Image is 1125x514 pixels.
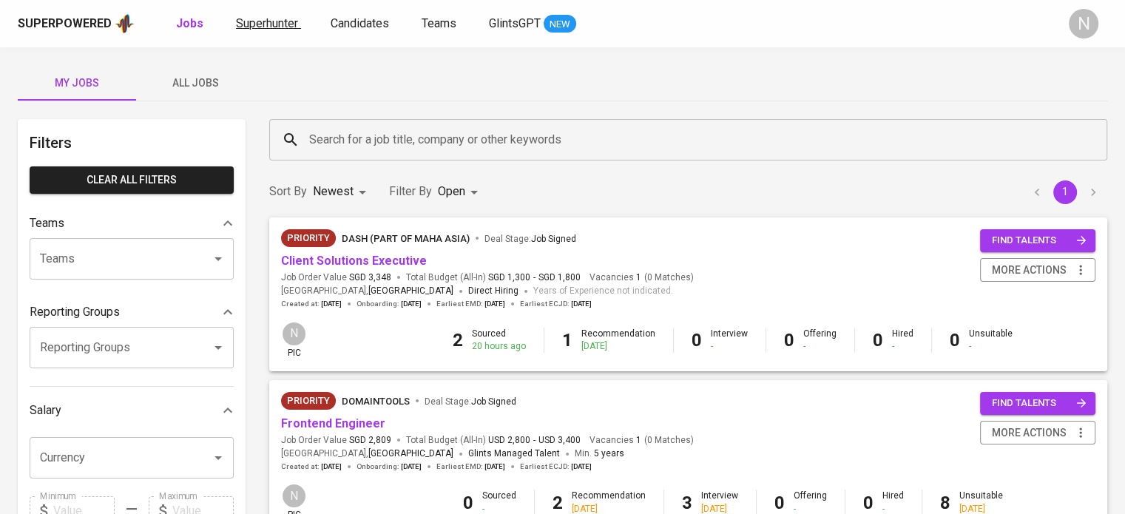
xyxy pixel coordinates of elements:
span: 1 [634,271,641,284]
span: DomainTools [342,396,410,407]
span: Teams [422,16,456,30]
span: [GEOGRAPHIC_DATA] , [281,284,453,299]
span: Job Order Value [281,434,391,447]
span: Superhunter [236,16,298,30]
button: find talents [980,392,1095,415]
div: - [892,340,913,353]
div: - [969,340,1013,353]
b: 2 [553,493,563,513]
span: USD 3,400 [538,434,581,447]
p: Reporting Groups [30,303,120,321]
div: Offering [803,328,837,353]
nav: pagination navigation [1023,180,1107,204]
p: Teams [30,214,64,232]
b: 0 [863,493,874,513]
div: Salary [30,396,234,425]
span: [GEOGRAPHIC_DATA] [368,447,453,461]
b: 3 [682,493,692,513]
span: Years of Experience not indicated. [533,284,673,299]
span: My Jobs [27,74,127,92]
button: more actions [980,258,1095,283]
button: Open [208,337,229,358]
span: Job Signed [471,396,516,407]
a: Superhunter [236,15,301,33]
span: Total Budget (All-In) [406,271,581,284]
button: Open [208,447,229,468]
span: [DATE] [401,299,422,309]
a: Jobs [176,15,206,33]
button: find talents [980,229,1095,252]
div: New Job received from Demand Team [281,392,336,410]
button: page 1 [1053,180,1077,204]
span: Deal Stage : [425,396,516,407]
span: Deal Stage : [484,234,576,244]
b: 1 [562,330,572,351]
span: Earliest ECJD : [520,299,592,309]
span: Onboarding : [357,299,422,309]
div: [DATE] [581,340,655,353]
span: Vacancies ( 0 Matches ) [589,434,694,447]
div: Unsuitable [969,328,1013,353]
span: SGD 3,348 [349,271,391,284]
b: 0 [873,330,883,351]
div: Sourced [472,328,526,353]
span: more actions [992,424,1067,442]
p: Filter By [389,183,432,200]
img: app logo [115,13,135,35]
button: Open [208,248,229,269]
span: find talents [992,395,1087,412]
span: 1 [634,434,641,447]
div: Hired [892,328,913,353]
span: more actions [992,261,1067,280]
span: Job Signed [531,234,576,244]
div: New Job received from Demand Team [281,229,336,247]
button: more actions [980,421,1095,445]
span: Direct Hiring [468,285,518,296]
h6: Filters [30,131,234,155]
span: Created at : [281,299,342,309]
span: Clear All filters [41,171,222,189]
span: [GEOGRAPHIC_DATA] [368,284,453,299]
span: [DATE] [484,461,505,472]
span: SGD 1,300 [488,271,530,284]
div: - [711,340,748,353]
span: find talents [992,232,1087,249]
p: Salary [30,402,61,419]
span: Job Order Value [281,271,391,284]
b: 0 [774,493,785,513]
div: - [803,340,837,353]
span: Priority [281,393,336,408]
span: [DATE] [401,461,422,472]
span: [DATE] [321,299,342,309]
span: [DATE] [321,461,342,472]
b: 2 [453,330,463,351]
div: Newest [313,178,371,206]
span: Vacancies ( 0 Matches ) [589,271,694,284]
a: GlintsGPT NEW [489,15,576,33]
span: [DATE] [571,461,592,472]
span: GlintsGPT [489,16,541,30]
span: Total Budget (All-In) [406,434,581,447]
span: Earliest EMD : [436,461,505,472]
span: Created at : [281,461,342,472]
b: Jobs [176,16,203,30]
span: - [533,271,536,284]
a: Candidates [331,15,392,33]
span: Earliest EMD : [436,299,505,309]
button: Clear All filters [30,166,234,194]
div: Superpowered [18,16,112,33]
b: 8 [940,493,950,513]
b: 0 [692,330,702,351]
div: Interview [711,328,748,353]
a: Teams [422,15,459,33]
span: Dash (part of Maha Asia) [342,233,470,244]
b: 0 [784,330,794,351]
span: All Jobs [145,74,246,92]
div: 20 hours ago [472,340,526,353]
span: SGD 1,800 [538,271,581,284]
span: Min. [575,448,624,459]
b: 0 [463,493,473,513]
span: 5 years [594,448,624,459]
span: Candidates [331,16,389,30]
a: Client Solutions Executive [281,254,427,268]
